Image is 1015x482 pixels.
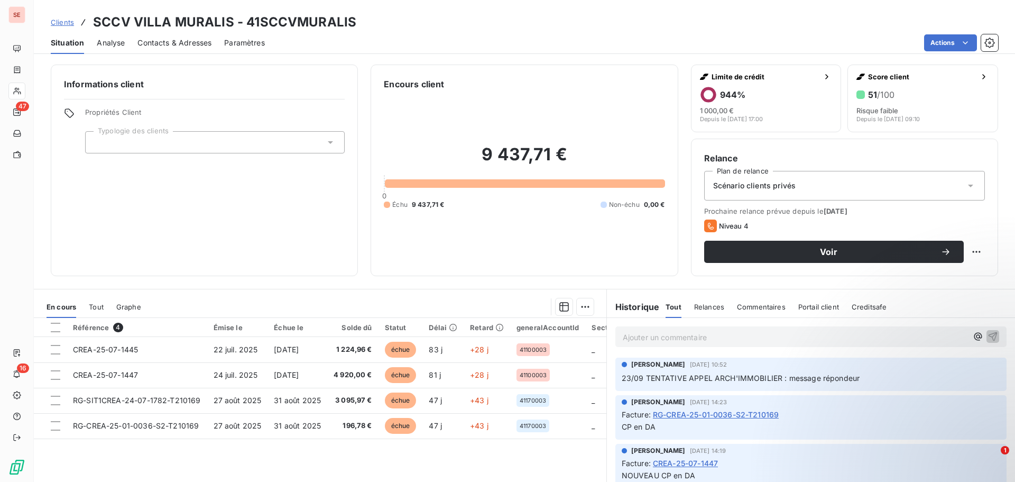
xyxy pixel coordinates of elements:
[666,303,681,311] span: Tout
[592,323,623,332] div: Secteurs
[979,446,1004,471] iframe: Intercom live chat
[334,421,372,431] span: 196,78 €
[592,345,595,354] span: _
[429,345,442,354] span: 83 j
[385,367,417,383] span: échue
[97,38,125,48] span: Analyse
[73,421,199,430] span: RG-CREA-25-01-0036-S2-T210169
[704,152,985,165] h6: Relance
[73,396,201,405] span: RG-SIT1CREA-24-07-1782-T210169
[520,372,547,378] span: 41100003
[8,459,25,476] img: Logo LeanPay
[737,303,786,311] span: Commentaires
[137,38,211,48] span: Contacts & Adresses
[653,458,718,469] span: CREA-25-07-1447
[384,78,444,90] h6: Encours client
[690,399,727,405] span: [DATE] 14:23
[385,342,417,358] span: échue
[470,370,488,379] span: +28 j
[382,192,386,200] span: 0
[704,241,964,263] button: Voir
[690,361,727,368] span: [DATE] 10:52
[717,248,940,256] span: Voir
[274,323,321,332] div: Échue le
[631,446,686,456] span: [PERSON_NAME]
[622,422,656,431] span: CP en DA
[631,397,686,407] span: [PERSON_NAME]
[520,397,546,404] span: 41170003
[607,301,660,313] h6: Historique
[274,396,321,405] span: 31 août 2025
[691,65,842,132] button: Limite de crédit944%1 000,00 €Depuis le [DATE] 17:00
[700,106,734,115] span: 1 000,00 €
[653,409,779,420] span: RG-CREA-25-01-0036-S2-T210169
[700,116,763,122] span: Depuis le [DATE] 17:00
[429,396,442,405] span: 47 j
[868,72,975,81] span: Score client
[720,89,745,100] h6: 944 %
[47,303,76,311] span: En cours
[214,345,258,354] span: 22 juil. 2025
[877,89,894,100] span: /100
[113,323,123,332] span: 4
[798,303,839,311] span: Portail client
[16,102,29,111] span: 47
[622,409,651,420] span: Facture :
[856,106,898,115] span: Risque faible
[470,421,488,430] span: +43 j
[713,180,796,191] span: Scénario clients privés
[690,448,726,454] span: [DATE] 14:19
[847,65,998,132] button: Score client51/100Risque faibleDepuis le [DATE] 09:10
[116,303,141,311] span: Graphe
[592,396,595,405] span: _
[592,370,595,379] span: _
[214,323,262,332] div: Émise le
[520,423,546,429] span: 41170003
[93,13,356,32] h3: SCCV VILLA MURALIS - 41SCCVMURALIS
[712,72,819,81] span: Limite de crédit
[385,323,417,332] div: Statut
[214,421,262,430] span: 27 août 2025
[334,395,372,406] span: 3 095,97 €
[274,421,321,430] span: 31 août 2025
[609,200,640,210] span: Non-échu
[214,396,262,405] span: 27 août 2025
[385,393,417,408] span: échue
[89,303,104,311] span: Tout
[520,347,547,353] span: 41100003
[334,370,372,380] span: 4 920,00 €
[694,303,724,311] span: Relances
[224,38,265,48] span: Paramètres
[631,360,686,369] span: [PERSON_NAME]
[516,323,579,332] div: generalAccountId
[824,207,847,215] span: [DATE]
[94,138,103,147] input: Ajouter une valeur
[85,108,345,123] span: Propriétés Client
[470,323,504,332] div: Retard
[644,200,665,210] span: 0,00 €
[73,345,138,354] span: CREA-25-07-1445
[334,344,372,355] span: 1 224,96 €
[622,471,695,480] span: NOUVEAU CP en DA
[429,323,457,332] div: Délai
[17,363,29,373] span: 16
[334,323,372,332] div: Solde dû
[592,421,595,430] span: _
[924,34,977,51] button: Actions
[64,78,345,90] h6: Informations client
[704,207,985,215] span: Prochaine relance prévue depuis le
[470,396,488,405] span: +43 j
[622,458,651,469] span: Facture :
[8,6,25,23] div: SE
[1001,446,1009,454] span: 1
[429,421,442,430] span: 47 j
[392,200,408,210] span: Échu
[274,345,299,354] span: [DATE]
[429,370,441,379] span: 81 j
[719,222,749,230] span: Niveau 4
[412,200,445,210] span: 9 437,71 €
[470,345,488,354] span: +28 j
[214,370,258,379] span: 24 juil. 2025
[73,323,201,332] div: Référence
[274,370,299,379] span: [DATE]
